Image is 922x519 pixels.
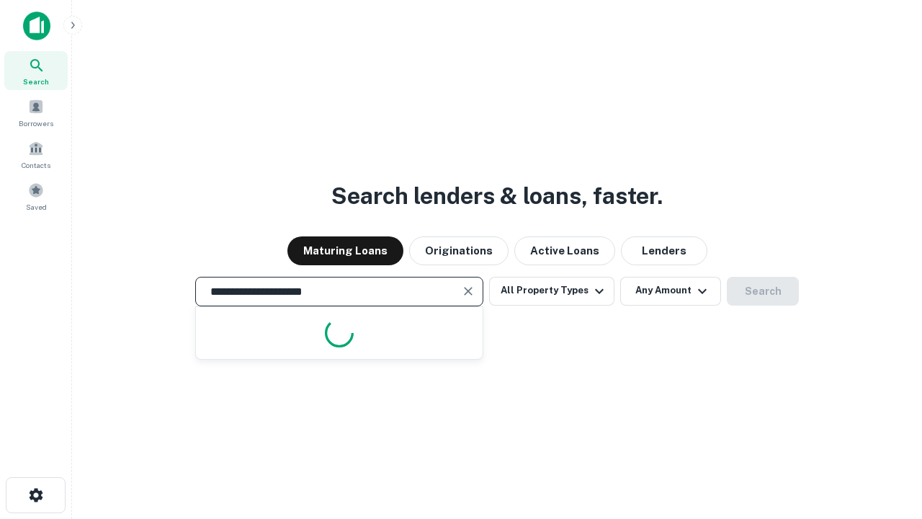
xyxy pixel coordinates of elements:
[489,277,614,306] button: All Property Types
[22,159,50,171] span: Contacts
[26,201,47,213] span: Saved
[23,76,49,87] span: Search
[4,51,68,90] a: Search
[620,277,721,306] button: Any Amount
[409,236,509,265] button: Originations
[4,177,68,216] a: Saved
[4,93,68,132] a: Borrowers
[331,179,663,213] h3: Search lenders & loans, faster.
[23,12,50,40] img: capitalize-icon.png
[621,236,707,265] button: Lenders
[19,117,53,129] span: Borrowers
[850,404,922,473] iframe: Chat Widget
[458,281,478,301] button: Clear
[4,135,68,174] a: Contacts
[287,236,403,265] button: Maturing Loans
[514,236,615,265] button: Active Loans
